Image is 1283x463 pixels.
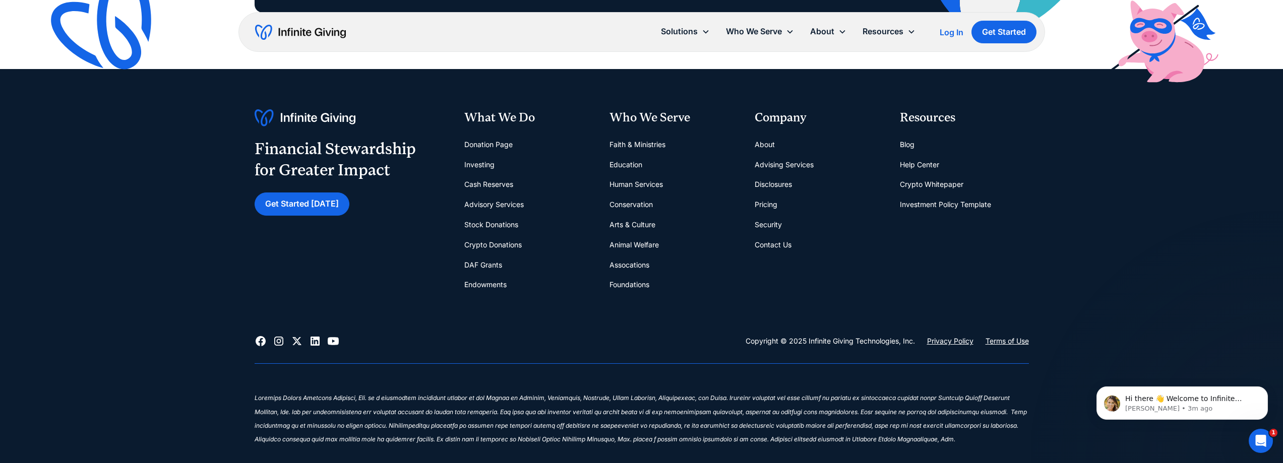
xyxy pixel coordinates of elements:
a: DAF Grants [464,255,502,275]
a: Advisory Services [464,194,524,215]
a: Terms of Use [986,335,1029,347]
div: About [810,25,834,38]
a: Investment Policy Template [900,194,991,215]
iframe: Intercom notifications message [1081,365,1283,436]
div: Resources [854,21,924,42]
a: Contact Us [755,235,791,255]
a: Crypto Whitepaper [900,174,963,194]
a: About [755,135,775,155]
a: home [255,24,346,40]
div: Log In [940,28,963,36]
a: Investing [464,155,495,175]
a: Pricing [755,194,777,215]
a: Get Started [971,21,1036,43]
div: Solutions [653,21,718,42]
a: Disclosures [755,174,792,194]
a: Arts & Culture [609,215,655,235]
a: Human Services [609,174,663,194]
div: Copyright © 2025 Infinite Giving Technologies, Inc. [746,335,915,347]
a: Crypto Donations [464,235,522,255]
div: About [802,21,854,42]
a: Animal Welfare [609,235,659,255]
a: Log In [940,26,963,38]
div: Who We Serve [726,25,782,38]
a: Help Center [900,155,939,175]
a: Education [609,155,642,175]
a: Endowments [464,275,507,295]
span: 1 [1269,429,1277,437]
div: Financial Stewardship for Greater Impact [255,139,416,180]
div: Company [755,109,884,126]
a: Donation Page [464,135,513,155]
div: ‍ ‍ ‍ [255,380,1029,393]
iframe: Intercom live chat [1249,429,1273,453]
div: Who We Serve [718,21,802,42]
div: What We Do [464,109,593,126]
a: Cash Reserves [464,174,513,194]
div: Who We Serve [609,109,739,126]
a: Privacy Policy [927,335,973,347]
div: Solutions [661,25,698,38]
a: Security [755,215,782,235]
a: Faith & Ministries [609,135,665,155]
a: Blog [900,135,914,155]
div: Resources [900,109,1029,126]
a: Assocations [609,255,649,275]
a: Conservation [609,194,653,215]
a: Advising Services [755,155,814,175]
div: Resources [863,25,903,38]
a: Foundations [609,275,649,295]
a: Get Started [DATE] [255,192,349,215]
a: Stock Donations [464,215,518,235]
